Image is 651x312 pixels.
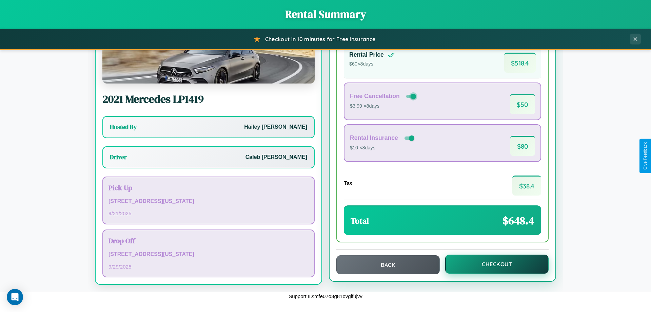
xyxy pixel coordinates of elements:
h3: Hosted By [110,123,137,131]
button: Checkout [445,255,549,274]
button: Back [336,255,440,274]
span: $ 80 [510,136,535,156]
h4: Rental Price [349,51,384,58]
p: $ 60 × 8 days [349,60,395,69]
span: $ 648.4 [502,213,534,228]
p: [STREET_ADDRESS][US_STATE] [108,250,309,259]
p: 9 / 21 / 2025 [108,209,309,218]
span: $ 38.4 [512,176,541,196]
span: Checkout in 10 minutes for Free Insurance [265,36,375,42]
p: $10 × 8 days [350,144,416,152]
h3: Total [351,215,369,226]
p: Hailey [PERSON_NAME] [244,122,307,132]
h4: Rental Insurance [350,134,398,142]
h1: Rental Summary [7,7,644,22]
h3: Drop Off [108,236,309,245]
p: 9 / 29 / 2025 [108,262,309,271]
div: Give Feedback [643,142,648,170]
p: [STREET_ADDRESS][US_STATE] [108,197,309,206]
h4: Free Cancellation [350,93,400,100]
span: $ 50 [510,94,535,114]
p: Support ID: mfe07o3g81ovglfujvv [289,292,362,301]
div: Open Intercom Messenger [7,289,23,305]
h3: Pick Up [108,183,309,192]
p: $3.99 × 8 days [350,102,417,111]
h2: 2021 Mercedes LP1419 [102,92,315,107]
h3: Driver [110,153,127,161]
p: Caleb [PERSON_NAME] [245,152,307,162]
h4: Tax [344,180,352,186]
span: $ 518.4 [504,53,536,73]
